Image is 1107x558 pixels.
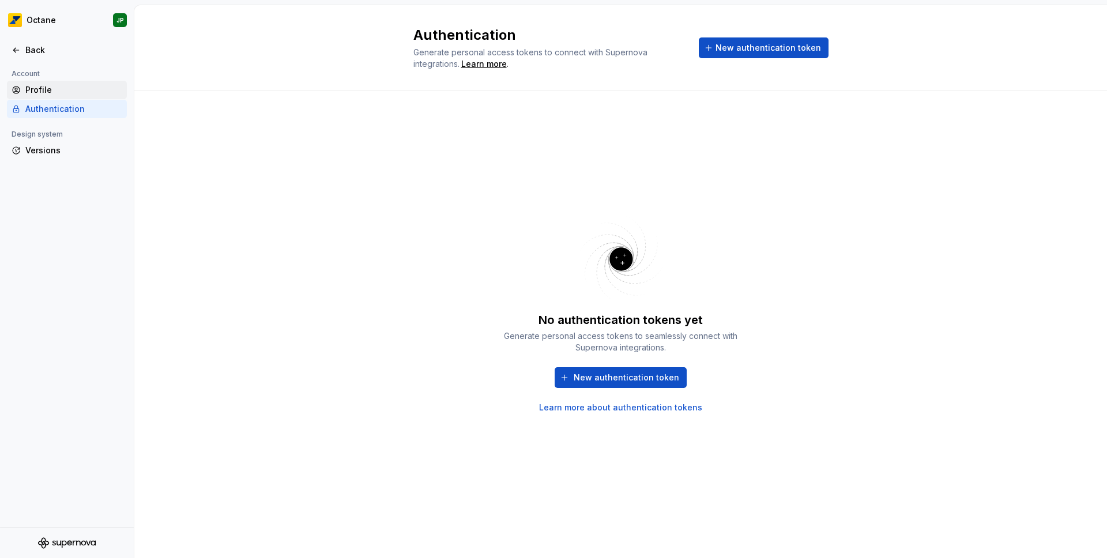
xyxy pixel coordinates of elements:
div: Account [7,67,44,81]
div: Design system [7,127,67,141]
h2: Authentication [413,26,685,44]
div: Versions [25,145,122,156]
button: New authentication token [555,367,687,388]
a: Versions [7,141,127,160]
a: Profile [7,81,127,99]
span: New authentication token [574,372,679,383]
a: Authentication [7,100,127,118]
span: . [460,60,509,69]
a: Back [7,41,127,59]
img: e8093afa-4b23-4413-bf51-00cde92dbd3f.png [8,13,22,27]
a: Learn more [461,58,507,70]
div: Back [25,44,122,56]
svg: Supernova Logo [38,537,96,549]
div: No authentication tokens yet [539,312,703,328]
span: New authentication token [716,42,821,54]
button: New authentication token [699,37,829,58]
button: OctaneJP [2,7,131,33]
div: Authentication [25,103,122,115]
a: Learn more about authentication tokens [539,402,702,413]
div: Octane [27,14,56,26]
span: Generate personal access tokens to connect with Supernova integrations. [413,47,650,69]
div: Generate personal access tokens to seamlessly connect with Supernova integrations. [500,330,742,353]
div: JP [116,16,124,25]
div: Profile [25,84,122,96]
